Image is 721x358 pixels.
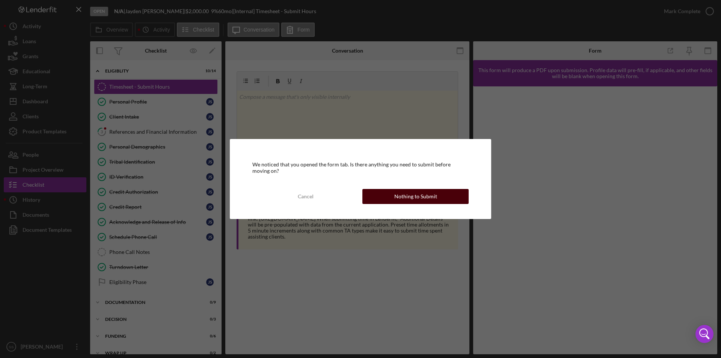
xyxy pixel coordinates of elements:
div: We noticed that you opened the form tab. Is there anything you need to submit before moving on? [252,162,469,174]
div: Cancel [298,189,314,204]
button: Cancel [252,189,359,204]
div: Open Intercom Messenger [695,325,713,343]
button: Nothing to Submit [362,189,469,204]
div: Nothing to Submit [394,189,437,204]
